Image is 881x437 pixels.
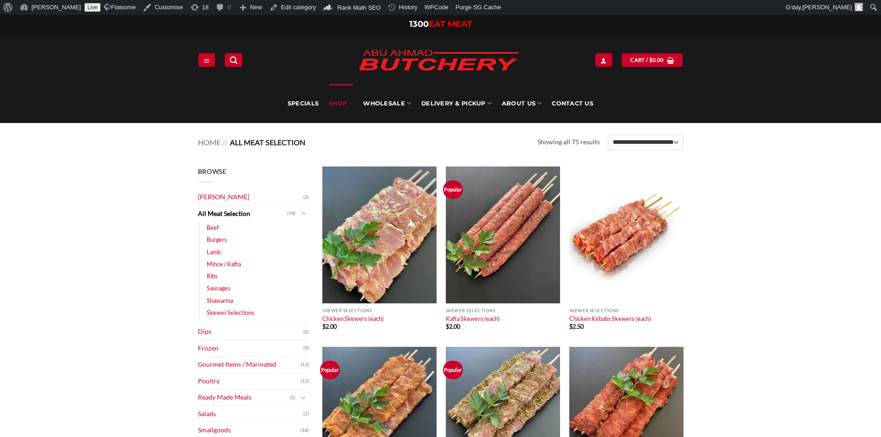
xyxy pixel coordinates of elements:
span: (2) [290,391,296,405]
a: Mince / Kafta [207,258,241,270]
a: Ready Made Meals [198,389,290,406]
span: (74) [287,207,296,221]
p: Skewer Selections [446,308,560,313]
img: Chicken Skewers [322,166,437,303]
a: Delivery & Pickup [421,84,492,123]
a: Dips [198,324,303,340]
img: Kafta Skewers [446,166,560,303]
a: 1300EAT MEAT [409,19,472,29]
a: Chicken Skewers (each) [322,315,384,322]
span: 1300 [409,19,429,29]
span: (2) [303,407,309,421]
span: Rank Math SEO [337,4,381,11]
a: Skewer Selections [207,307,254,319]
a: Home [198,138,221,147]
a: Gourmet Items / Marinated [198,357,301,373]
a: View cart [622,53,683,67]
a: [PERSON_NAME] [198,189,303,205]
a: Lamb [207,246,221,258]
span: $ [649,56,653,64]
a: Kafta Skewers (each) [446,315,500,322]
a: All Meat Selection [198,206,287,222]
img: Chicken Kebabs Skewers [569,166,684,303]
span: (12) [301,374,309,388]
span: [PERSON_NAME] [802,4,852,11]
img: Abu Ahmad Butchery [351,43,526,79]
button: Toggle [298,209,309,219]
span: $ [322,323,326,330]
a: Ribs [207,270,218,282]
a: About Us [502,84,542,123]
a: Search [225,53,242,67]
a: SHOP [329,84,353,123]
a: Sausages [207,282,230,294]
bdi: 2.00 [322,323,337,330]
a: Specials [288,84,319,123]
span: $ [446,323,449,330]
span: (9) [303,341,309,355]
span: (2) [303,191,309,204]
a: Wholesale [363,84,411,123]
p: Skewer Selections [322,308,437,313]
bdi: 2.50 [569,323,584,330]
a: My account [595,53,612,67]
span: // [222,138,228,147]
img: Avatar of Zacky Kawtharani [855,3,863,11]
select: Shop order [608,135,683,150]
a: Shawarma [207,295,233,307]
span: EAT MEAT [429,19,472,29]
a: Burgers [207,234,227,246]
p: Showing all 75 results [537,137,600,148]
a: Salads [198,406,303,422]
a: Chicken Kebabs Skewers (each) [569,315,651,322]
span: Browse [198,167,227,175]
p: Skewer Selections [569,308,684,313]
a: Menu [198,53,215,67]
a: Live [85,3,100,12]
span: All Meat Selection [230,138,305,147]
span: Cart / [630,56,664,64]
bdi: 0.00 [649,57,664,63]
a: Poultry [198,373,301,389]
a: Beef [207,222,219,234]
span: (5) [303,325,309,339]
button: Toggle [298,393,309,403]
span: (13) [301,358,309,372]
span: $ [569,323,573,330]
bdi: 2.00 [446,323,460,330]
a: Frozen [198,340,303,357]
a: Contact Us [552,84,593,123]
